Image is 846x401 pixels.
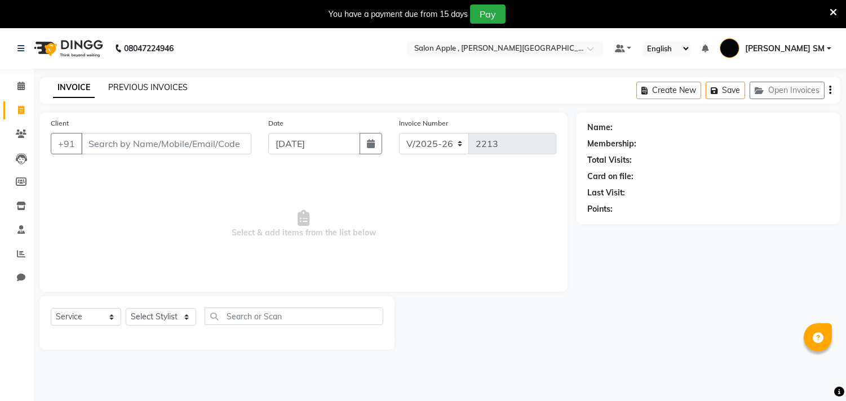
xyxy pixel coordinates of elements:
div: Total Visits: [587,154,632,166]
div: Name: [587,122,613,133]
button: Pay [470,5,506,24]
input: Search by Name/Mobile/Email/Code [81,133,251,154]
label: Date [268,118,284,128]
span: Select & add items from the list below [51,168,556,280]
a: PREVIOUS INVOICES [108,82,188,92]
label: Client [51,118,69,128]
button: Create New [636,82,701,99]
a: INVOICE [53,78,95,98]
div: You have a payment due from 15 days [329,8,468,20]
button: Save [706,82,745,99]
div: Membership: [587,138,636,150]
input: Search or Scan [205,308,383,325]
div: Points: [587,203,613,215]
img: bharat manger SM [720,38,739,58]
div: Last Visit: [587,187,625,199]
button: Open Invoices [750,82,825,99]
div: Card on file: [587,171,634,182]
label: Invoice Number [399,118,448,128]
span: [PERSON_NAME] SM [745,43,825,55]
img: logo [29,33,106,64]
b: 08047224946 [124,33,174,64]
button: +91 [51,133,82,154]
